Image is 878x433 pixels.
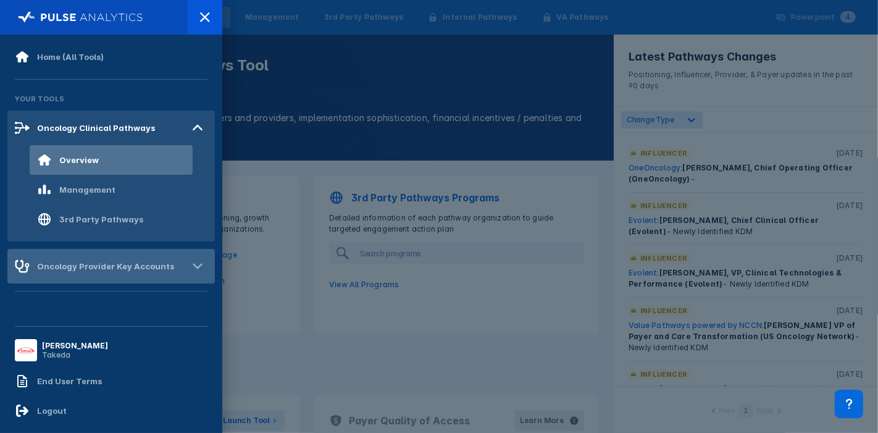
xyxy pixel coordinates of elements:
div: [PERSON_NAME] [42,341,108,350]
div: End User Terms [37,376,102,386]
div: Oncology Provider Key Accounts [37,261,174,271]
div: Contact Support [835,390,863,418]
a: End User Terms [7,366,215,396]
img: menu button [17,342,35,359]
div: Management [59,185,115,195]
div: Takeda [42,350,108,359]
a: Home (All Tools) [7,42,215,72]
a: 3rd Party Pathways [7,204,215,234]
div: Overview [59,155,99,165]
img: pulse-logo-full-white.svg [18,9,143,26]
a: Management [7,175,215,204]
a: Overview [7,145,215,175]
div: Oncology Clinical Pathways [37,123,155,133]
div: Home (All Tools) [37,52,104,62]
div: Logout [37,406,67,416]
div: 3rd Party Pathways [59,214,143,224]
div: Your Tools [7,87,215,111]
